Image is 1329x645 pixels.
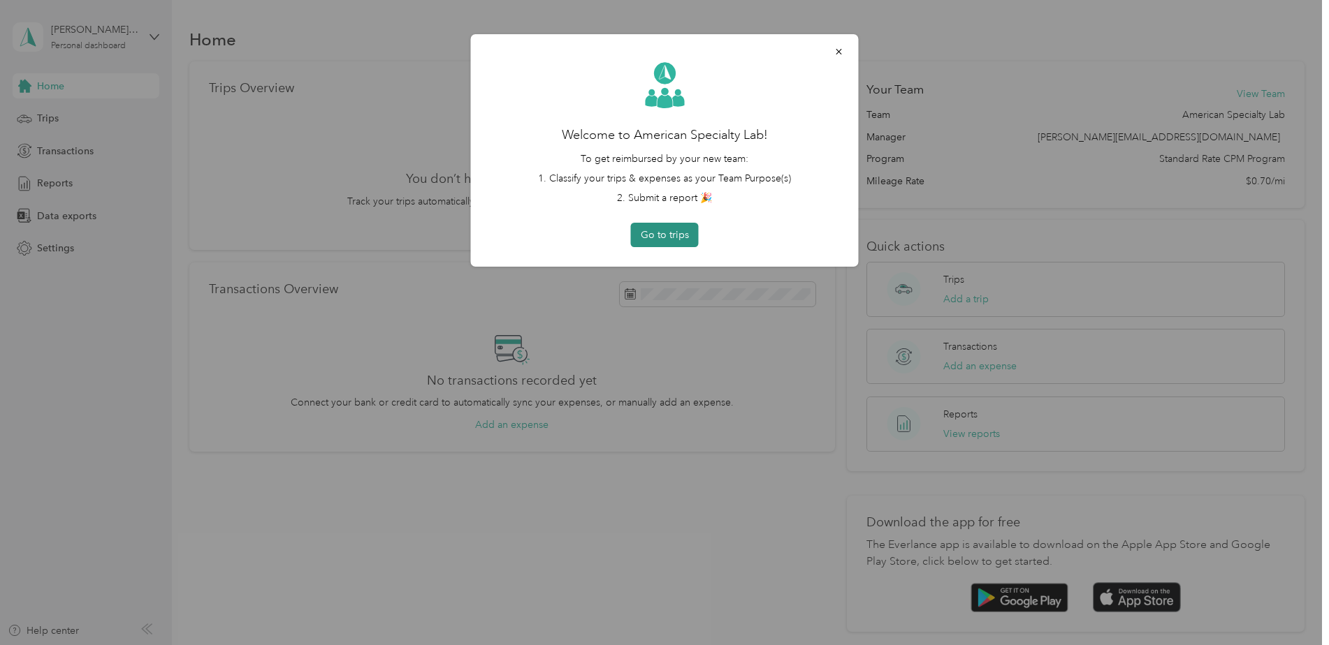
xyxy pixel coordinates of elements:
[491,171,839,186] li: 1. Classify your trips & expenses as your Team Purpose(s)
[491,126,839,144] h2: Welcome to American Specialty Lab!
[491,191,839,205] li: 2. Submit a report 🎉
[1251,567,1329,645] iframe: Everlance-gr Chat Button Frame
[631,223,699,247] button: Go to trips
[491,151,839,166] p: To get reimbursed by your new team:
